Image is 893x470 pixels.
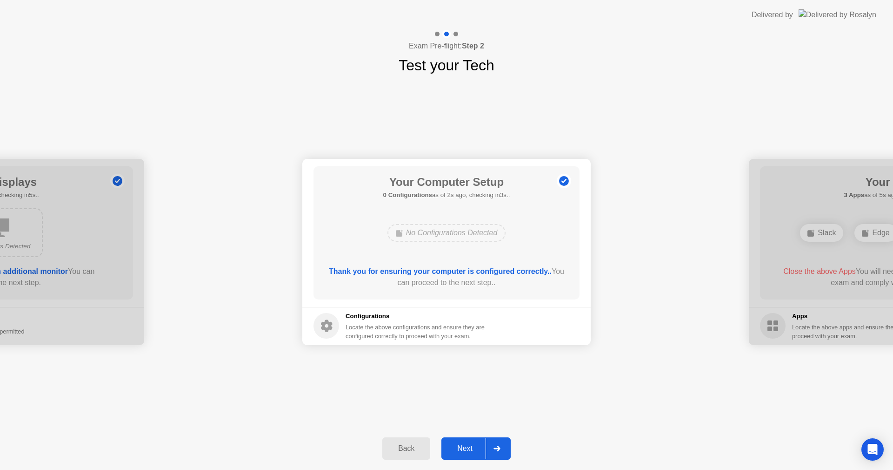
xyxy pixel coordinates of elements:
b: Step 2 [462,42,484,50]
h4: Exam Pre-flight: [409,41,484,52]
div: No Configurations Detected [387,224,506,242]
div: Locate the above configurations and ensure they are configured correctly to proceed with your exam. [346,323,486,341]
h5: Configurations [346,312,486,321]
h1: Test your Tech [399,54,494,76]
button: Back [382,437,430,460]
b: 0 Configurations [383,191,432,198]
h1: Your Computer Setup [383,174,510,191]
div: Open Intercom Messenger [861,438,884,461]
img: Delivered by Rosalyn [799,9,876,20]
div: Delivered by [752,9,793,20]
div: Next [444,444,486,453]
div: You can proceed to the next step.. [327,266,566,288]
button: Next [441,437,511,460]
b: Thank you for ensuring your computer is configured correctly.. [329,267,552,275]
div: Back [385,444,427,453]
h5: as of 2s ago, checking in3s.. [383,191,510,200]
